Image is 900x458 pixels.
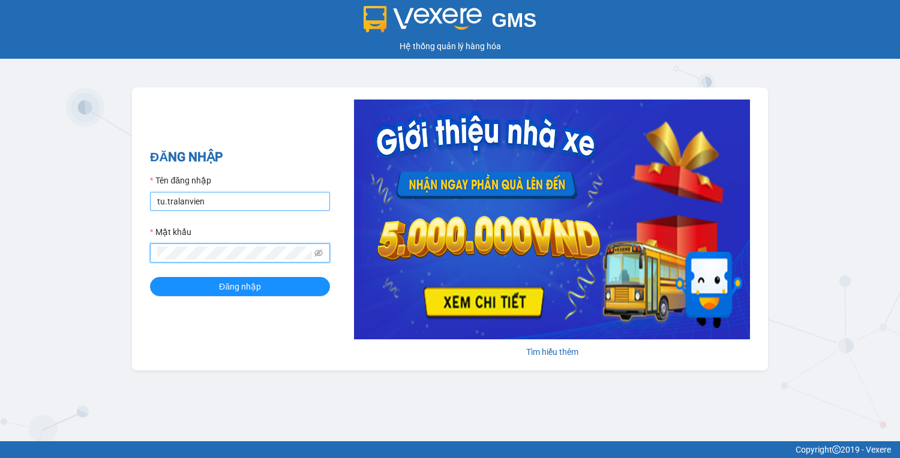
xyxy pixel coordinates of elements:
[9,443,891,456] div: Copyright 2019 - Vexere
[364,6,482,32] img: logo 2
[491,9,536,31] span: GMS
[150,192,330,211] input: Tên đăng nhập
[3,40,897,53] div: Hệ thống quản lý hàng hóa
[150,174,211,187] label: Tên đăng nhập
[150,225,191,239] label: Mật khẩu
[219,280,261,293] span: Đăng nhập
[150,277,330,296] button: Đăng nhập
[832,445,841,454] span: copyright
[364,18,537,28] a: GMS
[150,147,330,167] h2: ĐĂNG NHẬP
[157,246,312,260] input: Mật khẩu
[354,100,750,339] img: banner-0
[354,345,750,358] div: Tìm hiểu thêm
[314,249,323,257] span: eye-invisible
